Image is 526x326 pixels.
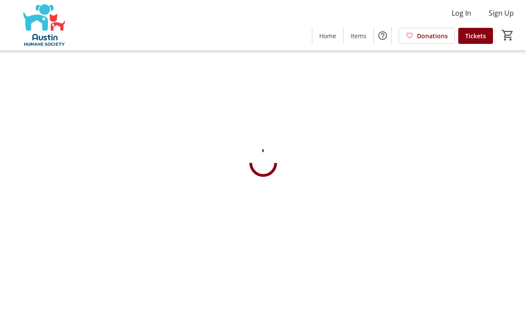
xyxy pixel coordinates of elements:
[312,28,343,44] a: Home
[482,6,521,20] button: Sign Up
[417,31,448,40] span: Donations
[399,28,455,44] a: Donations
[5,3,83,47] img: Austin Humane Society's Logo
[351,31,367,40] span: Items
[500,27,516,43] button: Cart
[319,31,336,40] span: Home
[489,8,514,18] span: Sign Up
[452,8,471,18] span: Log In
[374,27,391,44] button: Help
[344,28,374,44] a: Items
[445,6,478,20] button: Log In
[465,31,486,40] span: Tickets
[458,28,493,44] a: Tickets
